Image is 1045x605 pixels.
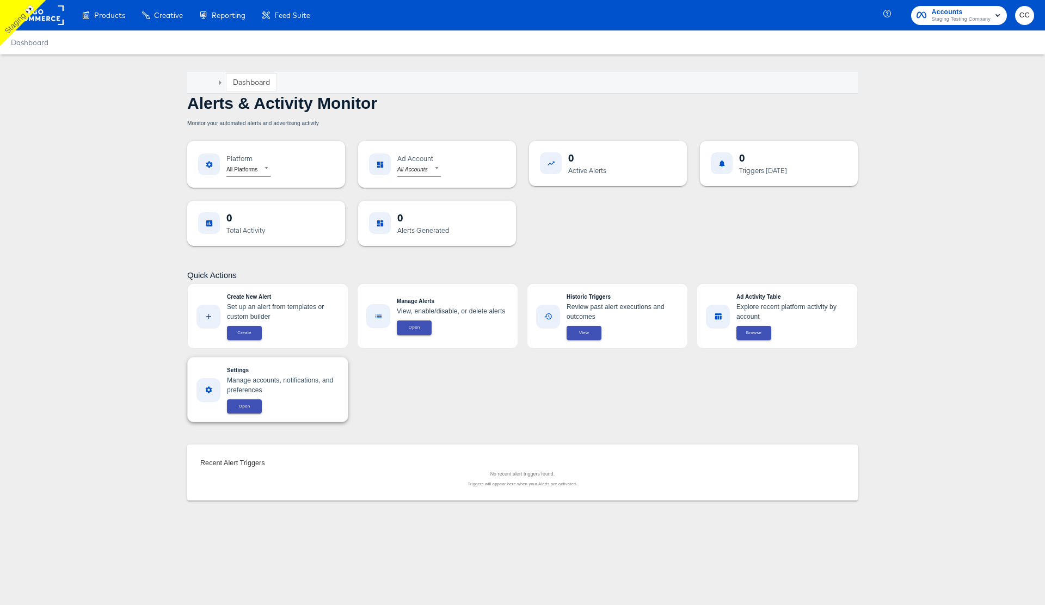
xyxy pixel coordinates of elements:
[397,212,450,224] div: 0
[397,166,428,172] em: All Accounts
[932,15,991,24] span: Staging Testing Company
[200,458,845,468] h6: Recent Alert Triggers
[233,77,270,87] a: Dashboard
[567,302,679,322] p: Review past alert executions and outcomes
[187,270,858,281] h5: Quick Actions
[397,297,509,305] p: Manage Alerts
[397,306,509,316] p: View, enable/disable, or delete alerts
[94,11,125,20] span: Products
[227,375,339,395] p: Manage accounts, notifications, and preferences
[568,166,606,175] div: Active Alerts
[403,324,425,331] span: Open
[397,226,450,235] div: Alerts Generated
[226,163,271,177] div: All Platforms
[911,6,1007,25] button: AccountsStaging Testing Company
[227,366,339,374] p: Settings
[739,166,787,175] div: Triggers [DATE]
[736,326,771,340] button: Browse
[212,11,245,20] span: Reporting
[200,471,845,478] p: No recent alert triggers found.
[567,326,601,340] button: View
[187,94,514,113] h1: Alerts & Activity Monitor
[573,329,595,337] span: View
[397,163,441,177] div: All Accounts
[187,119,514,128] h6: Monitor your automated alerts and advertising activity
[739,152,787,164] div: 0
[397,320,432,335] button: Open
[226,212,265,224] div: 0
[736,302,849,322] p: Explore recent platform activity by account
[227,399,262,413] button: Open
[154,11,183,20] span: Creative
[274,11,310,20] span: Feed Suite
[227,326,262,340] button: Create
[932,7,991,18] span: Accounts
[743,329,765,337] span: Browse
[233,403,255,410] span: Open
[227,293,339,301] p: Create New Alert
[397,154,441,163] div: Ad Account
[1019,9,1030,22] span: CC
[736,293,849,301] p: Ad Activity Table
[568,152,606,164] div: 0
[567,293,679,301] p: Historic Triggers
[11,38,48,47] a: Dashboard
[226,154,271,163] div: Platform
[1015,6,1034,25] button: CC
[227,302,339,322] p: Set up an alert from templates or custom builder
[226,226,265,235] div: Total Activity
[468,481,577,486] span: Triggers will appear here when your Alerts are activated.
[233,329,255,337] span: Create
